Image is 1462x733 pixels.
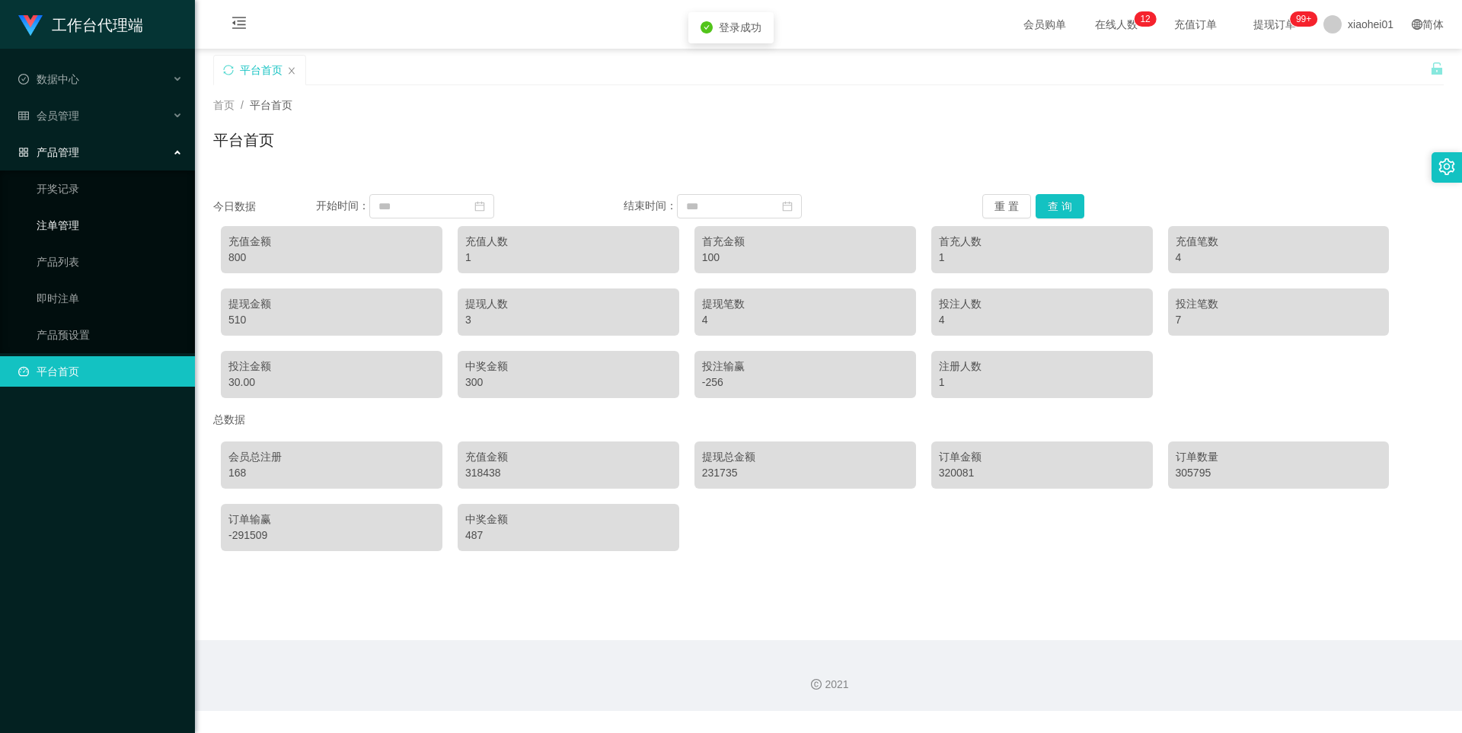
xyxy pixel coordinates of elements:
[465,465,672,481] div: 318438
[228,374,435,390] div: 30.00
[782,201,793,212] i: 图标: calendar
[1140,11,1145,27] p: 1
[1290,11,1317,27] sup: 1047
[465,234,672,250] div: 充值人数
[37,320,183,350] a: 产品预设置
[1412,19,1422,30] i: 图标: global
[702,465,908,481] div: 231735
[465,374,672,390] div: 300
[18,110,29,121] i: 图标: table
[939,296,1145,312] div: 投注人数
[939,312,1145,328] div: 4
[1246,19,1304,30] span: 提现订单
[465,449,672,465] div: 充值金额
[213,129,274,151] h1: 平台首页
[719,21,761,33] span: 登录成功
[1176,296,1382,312] div: 投注笔数
[1176,250,1382,266] div: 4
[52,1,143,49] h1: 工作台代理端
[287,66,296,75] i: 图标: close
[939,234,1145,250] div: 首充人数
[18,15,43,37] img: logo.9652507e.png
[213,199,316,215] div: 今日数据
[18,146,79,158] span: 产品管理
[18,356,183,387] a: 图标: dashboard平台首页
[18,18,143,30] a: 工作台代理端
[939,250,1145,266] div: 1
[465,312,672,328] div: 3
[1036,194,1084,218] button: 查 询
[811,679,822,690] i: 图标: copyright
[18,147,29,158] i: 图标: appstore-o
[250,99,292,111] span: 平台首页
[474,201,485,212] i: 图标: calendar
[982,194,1031,218] button: 重 置
[939,374,1145,390] div: 1
[702,250,908,266] div: 100
[702,296,908,312] div: 提现笔数
[37,174,183,204] a: 开奖记录
[241,99,244,111] span: /
[18,110,79,122] span: 会员管理
[701,21,713,33] i: icon: check-circle
[1167,19,1224,30] span: 充值订单
[465,527,672,543] div: 487
[702,312,908,328] div: 4
[465,296,672,312] div: 提现人数
[702,234,908,250] div: 首充金额
[18,73,79,85] span: 数据中心
[1438,158,1455,175] i: 图标: setting
[213,1,265,49] i: 图标: menu-fold
[1134,11,1156,27] sup: 12
[624,199,677,212] span: 结束时间：
[228,465,435,481] div: 168
[702,449,908,465] div: 提现总金额
[939,465,1145,481] div: 320081
[1430,62,1444,75] i: 图标: unlock
[1087,19,1145,30] span: 在线人数
[228,449,435,465] div: 会员总注册
[316,199,369,212] span: 开始时间：
[228,527,435,543] div: -291509
[1176,234,1382,250] div: 充值笔数
[213,406,1444,434] div: 总数据
[228,234,435,250] div: 充值金额
[228,512,435,527] div: 订单输赢
[18,74,29,84] i: 图标: check-circle-o
[228,296,435,312] div: 提现金额
[1176,465,1382,481] div: 305795
[228,312,435,328] div: 510
[939,449,1145,465] div: 订单金额
[37,283,183,314] a: 即时注单
[1145,11,1151,27] p: 2
[465,250,672,266] div: 1
[240,56,283,84] div: 平台首页
[207,677,1450,693] div: 2021
[702,359,908,374] div: 投注输赢
[465,359,672,374] div: 中奖金额
[465,512,672,527] div: 中奖金额
[223,65,234,75] i: 图标: sync
[37,247,183,277] a: 产品列表
[37,210,183,241] a: 注单管理
[1176,449,1382,465] div: 订单数量
[228,359,435,374] div: 投注金额
[939,359,1145,374] div: 注册人数
[702,374,908,390] div: -256
[228,250,435,266] div: 800
[1176,312,1382,328] div: 7
[213,99,235,111] span: 首页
